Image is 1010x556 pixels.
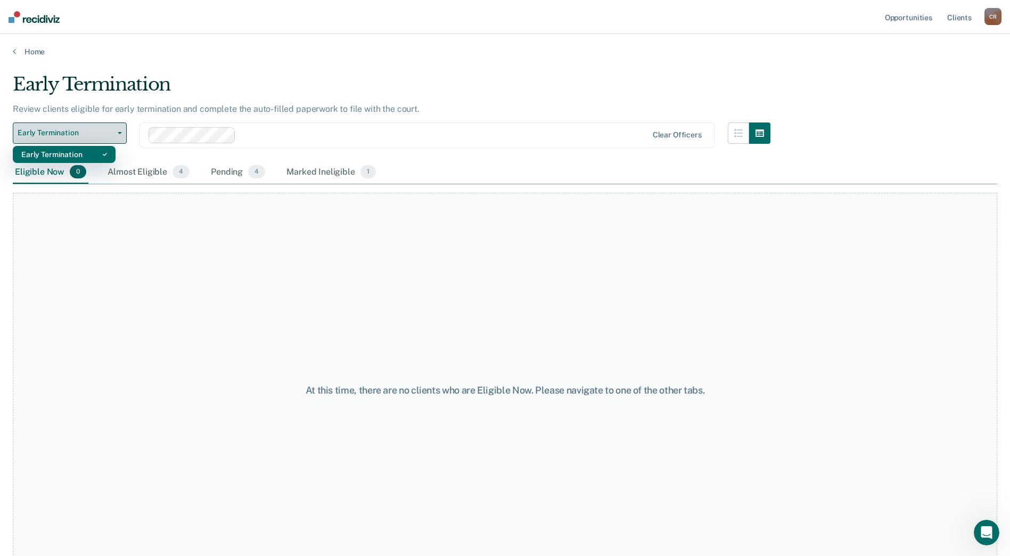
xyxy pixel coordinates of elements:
a: Home [13,47,997,56]
div: Pending4 [209,161,267,184]
div: C R [984,8,1001,25]
div: At this time, there are no clients who are Eligible Now. Please navigate to one of the other tabs. [259,385,751,396]
div: Eligible Now0 [13,161,88,184]
span: 4 [248,165,265,179]
button: CR [984,8,1001,25]
p: Review clients eligible for early termination and complete the auto-filled paperwork to file with... [13,104,420,114]
div: Clear officers [653,130,702,140]
div: Marked Ineligible1 [284,161,378,184]
span: 1 [360,165,376,179]
span: 4 [173,165,190,179]
button: Early Termination [13,122,127,144]
div: Early Termination [13,73,770,104]
div: Almost Eligible4 [105,161,192,184]
img: Recidiviz [9,11,60,23]
div: Early Termination [21,146,107,163]
span: Early Termination [18,128,113,137]
iframe: Intercom live chat [974,520,999,545]
span: 0 [70,165,86,179]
